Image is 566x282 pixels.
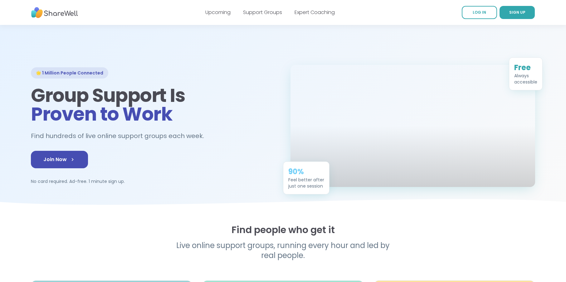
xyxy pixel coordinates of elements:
[31,151,88,168] a: Join Now
[462,6,497,19] a: LOG IN
[205,9,231,16] a: Upcoming
[163,241,403,260] p: Live online support groups, running every hour and led by real people.
[31,131,211,141] h2: Find hundreds of live online support groups each week.
[514,63,537,73] div: Free
[509,10,525,15] span: SIGN UP
[31,67,108,79] div: 🌟 1 Million People Connected
[288,167,324,177] div: 90%
[31,86,276,123] h1: Group Support Is
[243,9,282,16] a: Support Groups
[514,73,537,85] div: Always accessible
[31,224,535,236] h2: Find people who get it
[500,6,535,19] a: SIGN UP
[288,177,324,189] div: Feel better after just one session
[31,178,276,184] p: No card required. Ad-free. 1 minute sign up.
[31,4,78,21] img: ShareWell Nav Logo
[473,10,486,15] span: LOG IN
[31,101,172,127] span: Proven to Work
[43,156,76,163] span: Join Now
[295,9,335,16] a: Expert Coaching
